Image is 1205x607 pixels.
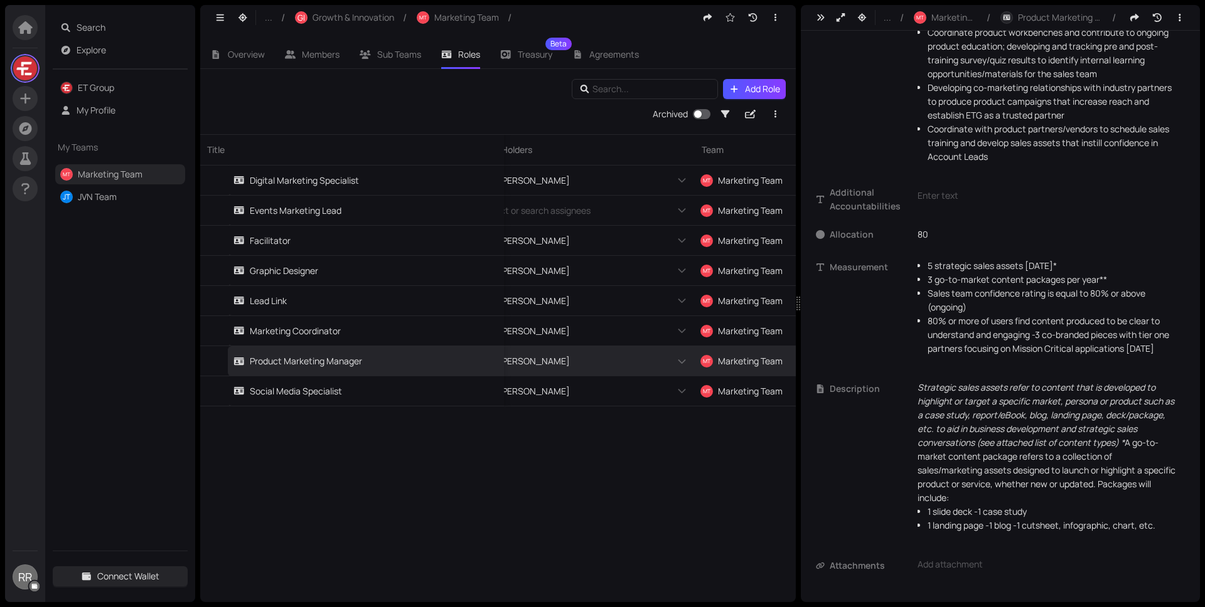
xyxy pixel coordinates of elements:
span: MT [703,295,710,306]
li: 1 landing page -1 blog -1 cutsheet, infographic, chart, etc. [928,519,1177,532]
p: A go-to-market content package refers to a collection of sales/marketing assets designed to launc... [918,381,1177,505]
div: Role Holders [475,135,695,165]
div: Add attachment [910,554,1185,574]
span: ... [884,11,891,24]
li: 5 strategic sales assets [DATE]* [928,259,1177,273]
li: Sales team confidence rating is equal to 80% or above (ongoing) [928,287,1177,314]
span: MT [703,205,710,216]
span: [PERSON_NAME] [498,234,570,248]
a: Explore [77,44,106,56]
span: [PERSON_NAME] [498,354,570,368]
button: GIGrowth & Innovation [289,8,400,28]
a: Lead Link [233,286,479,315]
span: Marketing Team [718,204,783,218]
a: Marketing Coordinator [233,316,479,346]
a: Events Marketing Lead [233,196,479,225]
span: MT [916,14,924,20]
span: [PERSON_NAME] [498,324,570,338]
span: [PERSON_NAME] [498,384,570,398]
span: [PERSON_NAME] [498,264,570,278]
span: MT [703,356,710,366]
li: 80% or more of users find content produced to be clear to understand and engaging -3 co-branded p... [928,314,1177,356]
div: Enter text [918,189,1177,203]
span: Overview [228,48,265,60]
span: MT [703,235,710,246]
span: Add Role [745,82,780,96]
span: Attachments [830,559,910,573]
span: Members [302,48,340,60]
div: My Teams [53,133,188,162]
li: 3 go-to-market content packages per year** [928,273,1177,287]
span: Marketing Team [931,11,978,24]
span: GI [297,13,305,22]
a: JVN Team [78,191,117,203]
span: ... [265,11,272,24]
em: Strategic sales assets refer to content that is developed to highlight or target a specific marke... [918,381,1174,448]
span: RR [18,564,32,589]
div: Lead Link [233,294,287,308]
span: MT [703,175,710,186]
div: Digital Marketing Specialist [233,174,359,187]
span: Sub Teams [377,48,421,60]
div: Social Media Specialist [233,384,342,398]
li: Coordinate product workbenches and contribute to ongoing product education; developing and tracki... [928,26,1177,81]
span: MT [703,265,710,276]
div: Marketing Coordinator [233,324,341,338]
span: Connect Wallet [97,569,159,583]
span: Marketing Team [718,384,783,398]
button: ... [259,8,279,28]
span: Measurement [830,260,910,274]
a: Marketing Team [78,168,142,180]
li: Coordinate with product partners/vendors to schedule sales training and develop sales assets that... [928,122,1177,164]
span: Agreements [589,48,639,60]
span: [PERSON_NAME] [498,174,570,187]
button: MTMarketing Team [410,8,505,28]
a: Graphic Designer [233,256,479,285]
a: My Profile [77,104,115,116]
div: Product Marketing Manager [233,354,362,368]
span: Growth & Innovation [313,11,394,24]
button: Connect Wallet [53,566,188,586]
span: MT [703,386,710,396]
a: Digital Marketing Specialist [233,166,479,195]
span: Select or search assignees [478,204,591,218]
span: Treasury [518,50,552,59]
span: Marketing Team [718,324,783,338]
span: MT [703,325,710,336]
div: Title [200,135,504,165]
img: LsfHRQdbm8.jpeg [13,56,37,80]
span: Marketing Team [718,174,783,187]
span: Additional Accountabilities [830,186,910,213]
span: Marketing Team [718,234,783,248]
span: My Teams [58,140,161,154]
span: Marketing Team [718,264,783,278]
div: Team [695,135,852,165]
span: Allocation [830,228,910,241]
a: Social Media Specialist [233,376,479,406]
button: ... [877,8,897,28]
a: ET Group [78,82,114,93]
div: Graphic Designer [233,264,318,278]
button: MTMarketing Team [908,8,984,28]
span: MT [419,14,427,20]
div: Archived [653,107,688,121]
span: Search [77,18,181,38]
span: Marketing Team [718,294,783,308]
input: Search... [592,82,700,96]
sup: Beta [545,38,572,50]
li: Developing co-marketing relationships with industry partners to produce product campaigns that in... [928,81,1177,122]
div: Facilitator [233,234,291,248]
a: Facilitator [233,226,479,255]
span: Roles [458,48,480,60]
span: [PERSON_NAME] [498,294,570,308]
input: Enter value [910,224,1185,245]
span: Product Marketing Manager [1018,11,1103,24]
button: Add Role [723,79,786,99]
span: Description [830,382,910,396]
li: 1 slide deck -1 case study [928,505,1177,519]
button: Product Marketing Manager [994,8,1110,28]
a: Product Marketing Manager [233,347,479,376]
span: Marketing Team [434,11,499,24]
div: Events Marketing Lead [233,204,341,218]
span: Marketing Team [718,354,783,368]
